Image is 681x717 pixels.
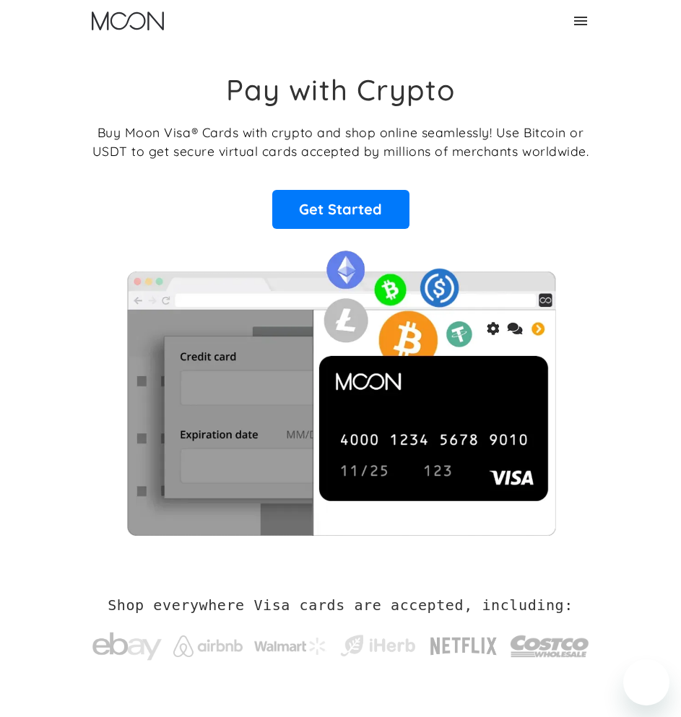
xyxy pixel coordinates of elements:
[173,621,243,664] a: Airbnb
[92,610,162,675] a: ebay
[272,190,409,229] a: Get Started
[92,12,164,30] a: home
[108,596,573,614] h2: Shop everywhere Visa cards are accepted, including:
[623,659,669,705] iframe: Botón para iniciar la ventana de mensajería
[254,623,326,662] a: Walmart
[429,614,498,671] a: Netflix
[338,632,417,659] img: iHerb
[92,12,164,30] img: Moon Logo
[254,638,326,655] img: Walmart
[338,617,417,666] a: iHerb
[92,625,162,668] img: ebay
[226,72,456,107] h1: Pay with Crypto
[510,609,589,676] a: Costco
[92,240,589,535] img: Moon Cards let you spend your crypto anywhere Visa is accepted.
[429,629,498,664] img: Netflix
[510,624,589,669] img: Costco
[92,123,589,161] p: Buy Moon Visa® Cards with crypto and shop online seamlessly! Use Bitcoin or USDT to get secure vi...
[173,635,243,657] img: Airbnb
